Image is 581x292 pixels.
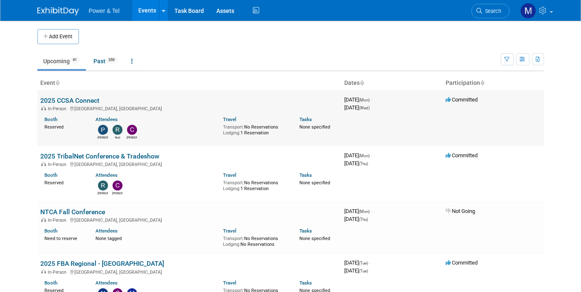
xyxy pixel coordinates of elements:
a: Sort by Event Name [56,79,60,86]
span: - [371,97,373,103]
div: Reserved [45,178,83,186]
span: Transport: [223,236,244,241]
img: ExhibitDay [37,7,79,15]
span: (Tue) [359,261,368,265]
a: Tasks [299,228,312,234]
span: - [371,208,373,214]
a: Sort by Start Date [360,79,364,86]
span: Power & Tel [89,7,120,14]
span: (Thu) [359,161,368,166]
span: (Tue) [359,269,368,273]
img: In-Person Event [41,218,46,222]
span: - [371,152,373,158]
span: Committed [446,152,478,158]
a: Past359 [88,53,124,69]
a: Travel [223,172,236,178]
span: [DATE] [345,208,373,214]
a: Booth [45,228,58,234]
div: [GEOGRAPHIC_DATA], [GEOGRAPHIC_DATA] [41,161,338,167]
span: In-Person [48,218,69,223]
img: In-Person Event [41,270,46,274]
img: Paul Beit [98,125,108,135]
span: Search [483,8,502,14]
span: In-Person [48,162,69,167]
img: Madalyn Bobbitt [520,3,536,19]
div: [GEOGRAPHIC_DATA], [GEOGRAPHIC_DATA] [41,105,338,111]
span: None specified [299,124,330,130]
div: Chad Smith [112,191,123,195]
img: Robin Mayne [98,181,108,191]
span: (Mon) [359,209,370,214]
span: Lodging: [223,186,240,191]
a: 2025 TribalNet Conference & Tradeshow [41,152,160,160]
div: No Reservations No Reservations [223,234,287,247]
span: Committed [446,97,478,103]
div: Need to reserve [45,234,83,242]
a: 2025 CCSA Connect [41,97,100,104]
a: Attendees [96,228,118,234]
span: - [370,260,371,266]
a: NTCA Fall Conference [41,208,105,216]
span: None specified [299,180,330,186]
span: [DATE] [345,216,368,222]
span: Transport: [223,124,244,130]
div: No Reservations 1 Reservation [223,178,287,191]
div: [GEOGRAPHIC_DATA], [GEOGRAPHIC_DATA] [41,216,338,223]
div: Paul Beit [98,135,108,140]
a: Attendees [96,280,118,286]
div: Robin Mayne [98,191,108,195]
img: Rod Philp [113,125,123,135]
span: In-Person [48,270,69,275]
a: Travel [223,280,236,286]
th: Dates [341,76,443,90]
span: Not Going [446,208,476,214]
a: Sort by Participation Type [480,79,485,86]
span: (Mon) [359,98,370,102]
span: [DATE] [345,104,370,111]
img: Chad Smith [113,181,123,191]
div: Reserved [45,123,83,130]
th: Event [37,76,341,90]
span: In-Person [48,106,69,111]
a: Attendees [96,172,118,178]
th: Participation [443,76,544,90]
span: 41 [71,57,80,63]
span: None specified [299,236,330,241]
a: Booth [45,116,58,122]
span: [DATE] [345,160,368,166]
span: Committed [446,260,478,266]
span: [DATE] [345,152,373,158]
div: Clint Read [127,135,137,140]
a: Upcoming41 [37,53,86,69]
img: In-Person Event [41,106,46,110]
a: Travel [223,228,236,234]
span: (Wed) [359,106,370,110]
a: Tasks [299,280,312,286]
a: Booth [45,172,58,178]
span: (Thu) [359,217,368,222]
div: [GEOGRAPHIC_DATA], [GEOGRAPHIC_DATA] [41,268,338,275]
span: 359 [106,57,118,63]
img: In-Person Event [41,162,46,166]
span: (Mon) [359,153,370,158]
span: Transport: [223,180,244,186]
a: Search [471,4,510,18]
a: Booth [45,280,58,286]
div: No Reservations 1 Reservation [223,123,287,136]
a: Tasks [299,172,312,178]
div: None tagged [96,234,217,242]
span: [DATE] [345,267,368,274]
span: [DATE] [345,97,373,103]
a: 2025 FBA Regional - [GEOGRAPHIC_DATA] [41,260,164,267]
span: Lodging: [223,242,240,247]
button: Add Event [37,29,79,44]
span: Lodging: [223,130,240,136]
a: Travel [223,116,236,122]
div: Rod Philp [112,135,123,140]
a: Tasks [299,116,312,122]
span: [DATE] [345,260,371,266]
a: Attendees [96,116,118,122]
img: Clint Read [127,125,137,135]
